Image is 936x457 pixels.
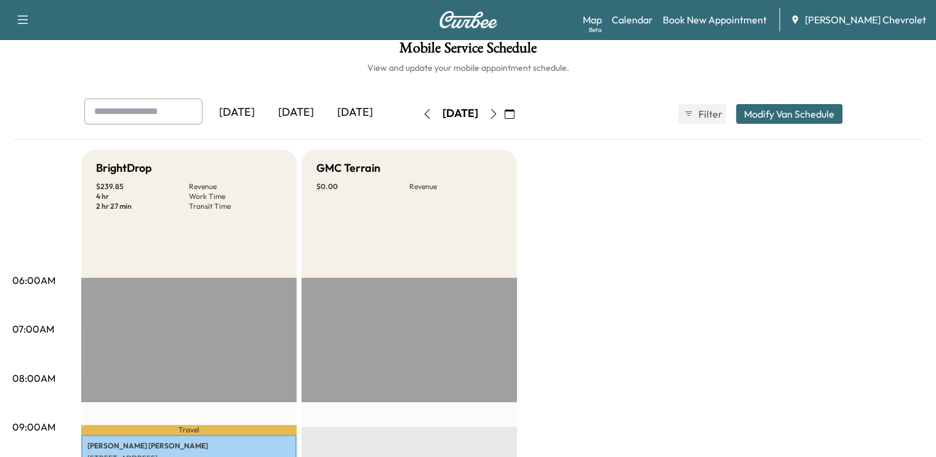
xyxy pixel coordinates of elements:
p: $ 239.85 [96,182,189,192]
p: $ 0.00 [316,182,409,192]
p: [PERSON_NAME] [PERSON_NAME] [87,441,290,451]
p: 09:00AM [12,419,55,434]
h6: View and update your mobile appointment schedule. [12,62,924,74]
p: 07:00AM [12,322,54,336]
img: Curbee Logo [439,11,498,28]
p: Work Time [189,192,282,201]
h5: GMC Terrain [316,160,380,177]
p: Revenue [409,182,502,192]
span: Filter [698,107,721,121]
p: 06:00AM [12,273,55,288]
p: 08:00AM [12,371,55,386]
p: Travel [81,425,297,435]
span: [PERSON_NAME] Chevrolet [805,12,926,27]
div: [DATE] [266,99,326,127]
button: Modify Van Schedule [736,104,842,124]
div: [DATE] [442,106,478,121]
a: Calendar [612,12,653,27]
p: 2 hr 27 min [96,201,189,211]
div: Beta [589,25,602,34]
button: Filter [678,104,726,124]
h5: BrightDrop [96,160,152,177]
a: MapBeta [583,12,602,27]
div: [DATE] [326,99,385,127]
h1: Mobile Service Schedule [12,41,924,62]
p: Revenue [189,182,282,192]
div: [DATE] [207,99,266,127]
p: 4 hr [96,192,189,201]
a: Book New Appointment [663,12,767,27]
p: Transit Time [189,201,282,211]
